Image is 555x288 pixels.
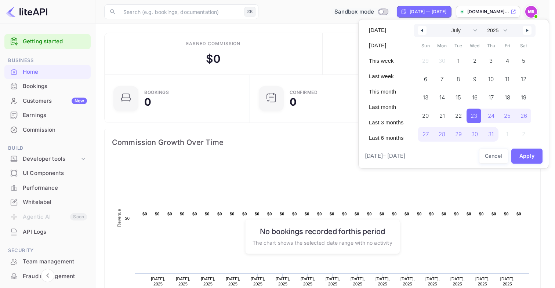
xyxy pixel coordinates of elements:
button: Last week [364,70,408,83]
button: 11 [499,70,516,85]
span: 26 [520,109,527,123]
span: 17 [489,91,494,104]
span: 30 [471,128,478,141]
span: 20 [422,109,429,123]
button: 6 [417,70,434,85]
button: 7 [434,70,450,85]
span: 7 [440,73,443,86]
span: 19 [521,91,526,104]
button: 25 [499,107,516,121]
span: 28 [439,128,445,141]
span: 6 [424,73,427,86]
span: 3 [489,54,493,68]
span: Sun [417,40,434,52]
button: 4 [499,52,516,66]
button: 21 [434,107,450,121]
button: 20 [417,107,434,121]
span: 12 [521,73,526,86]
button: 30 [467,125,483,140]
span: 27 [422,128,429,141]
button: Apply [511,149,543,164]
button: 5 [516,52,532,66]
button: 24 [483,107,499,121]
button: 2 [467,52,483,66]
span: Fri [499,40,516,52]
button: Cancel [479,149,508,164]
button: 14 [434,88,450,103]
span: 14 [439,91,445,104]
span: 5 [522,54,525,68]
button: 10 [483,70,499,85]
span: 10 [488,73,494,86]
button: 16 [467,88,483,103]
button: 18 [499,88,516,103]
button: 23 [467,107,483,121]
span: Tue [450,40,467,52]
span: 2 [473,54,476,68]
button: 26 [516,107,532,121]
button: 13 [417,88,434,103]
button: 12 [516,70,532,85]
button: 22 [450,107,467,121]
button: 8 [450,70,467,85]
span: 1 [457,54,460,68]
button: 19 [516,88,532,103]
span: 4 [506,54,509,68]
button: 3 [483,52,499,66]
button: Last 3 months [364,116,408,129]
span: Sat [516,40,532,52]
span: Thu [483,40,499,52]
button: [DATE] [364,24,408,36]
span: 13 [423,91,428,104]
span: Mon [434,40,450,52]
span: 22 [455,109,462,123]
span: Wed [467,40,483,52]
span: 8 [457,73,460,86]
button: Last month [364,101,408,113]
button: 17 [483,88,499,103]
span: 15 [456,91,461,104]
button: 15 [450,88,467,103]
span: 21 [439,109,445,123]
span: 31 [488,128,494,141]
button: 31 [483,125,499,140]
span: 29 [455,128,462,141]
span: 18 [505,91,510,104]
span: 9 [473,73,476,86]
button: 28 [434,125,450,140]
span: [DATE] – [DATE] [365,152,405,160]
button: This week [364,55,408,67]
button: This month [364,85,408,98]
span: 24 [488,109,494,123]
button: 29 [450,125,467,140]
button: 9 [467,70,483,85]
span: 25 [504,109,511,123]
span: 23 [471,109,477,123]
span: 11 [505,73,509,86]
button: [DATE] [364,39,408,52]
button: 1 [450,52,467,66]
button: 27 [417,125,434,140]
button: Last 6 months [364,132,408,144]
span: 16 [472,91,478,104]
